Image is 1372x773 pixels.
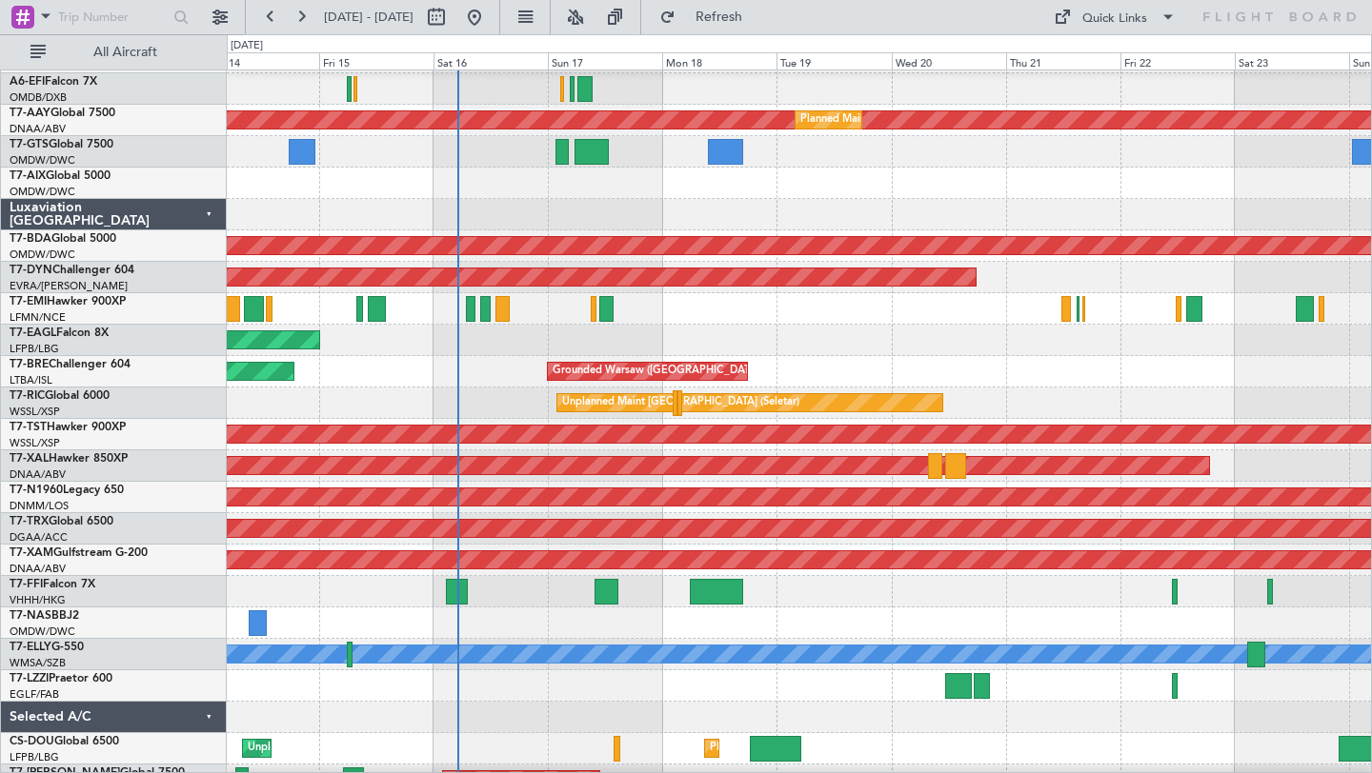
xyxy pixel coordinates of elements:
[10,547,53,559] span: T7-XAM
[800,106,988,134] div: Planned Maint Dubai (Al Maktoum Intl)
[10,642,51,653] span: T7-ELLY
[10,736,54,747] span: CS-DOU
[10,750,59,764] a: LFPB/LBG
[10,673,112,684] a: T7-LZZIPraetor 600
[10,485,124,496] a: T7-N1960Legacy 650
[248,734,561,763] div: Unplanned Maint [GEOGRAPHIC_DATA] ([GEOGRAPHIC_DATA])
[10,453,128,465] a: T7-XALHawker 850XP
[10,530,68,545] a: DGAA/ACC
[10,327,109,339] a: T7-EAGLFalcon 8X
[1044,2,1185,32] button: Quick Links
[1120,52,1235,69] div: Fri 22
[10,233,51,245] span: T7-BDA
[679,10,759,24] span: Refresh
[10,359,49,370] span: T7-BRE
[10,296,47,307] span: T7-EMI
[324,9,414,26] span: [DATE] - [DATE]
[10,390,45,402] span: T7-RIC
[10,170,111,182] a: T7-AIXGlobal 5000
[10,248,75,262] a: OMDW/DWC
[1006,52,1120,69] div: Thu 21
[10,185,75,199] a: OMDW/DWC
[10,579,95,590] a: T7-FFIFalcon 7X
[10,327,56,339] span: T7-EAGL
[10,562,66,576] a: DNAA/ABV
[10,485,63,496] span: T7-N1960
[21,37,207,68] button: All Aircraft
[1082,10,1147,29] div: Quick Links
[651,2,765,32] button: Refresh
[10,390,110,402] a: T7-RICGlobal 6000
[10,610,51,622] span: T7-NAS
[553,357,762,386] div: Grounded Warsaw ([GEOGRAPHIC_DATA])
[10,108,115,119] a: T7-AAYGlobal 7500
[10,610,79,622] a: T7-NASBBJ2
[319,52,434,69] div: Fri 15
[10,593,66,607] a: VHHH/HKG
[10,122,66,136] a: DNAA/ABV
[10,687,59,702] a: EGLF/FAB
[10,516,49,527] span: T7-TRX
[10,359,131,370] a: T7-BREChallenger 604
[548,52,662,69] div: Sun 17
[10,499,69,513] a: DNMM/LOS
[10,624,75,639] a: OMDW/DWC
[10,656,66,670] a: WMSA/SZB
[562,388,799,417] div: Unplanned Maint [GEOGRAPHIC_DATA] (Seletar)
[10,736,119,747] a: CS-DOUGlobal 6500
[10,422,47,433] span: T7-TST
[10,153,75,168] a: OMDW/DWC
[10,233,116,245] a: T7-BDAGlobal 5000
[10,422,126,433] a: T7-TSTHawker 900XP
[10,265,52,276] span: T7-DYN
[50,46,201,59] span: All Aircraft
[10,265,134,276] a: T7-DYNChallenger 604
[205,52,319,69] div: Thu 14
[231,38,263,54] div: [DATE]
[777,52,891,69] div: Tue 19
[10,373,52,387] a: LTBA/ISL
[10,108,50,119] span: T7-AAY
[10,516,113,527] a: T7-TRXGlobal 6500
[10,673,49,684] span: T7-LZZI
[10,436,60,450] a: WSSL/XSP
[710,734,1010,763] div: Planned Maint [GEOGRAPHIC_DATA] ([GEOGRAPHIC_DATA])
[10,139,113,150] a: T7-GTSGlobal 7500
[10,296,126,307] a: T7-EMIHawker 900XP
[10,279,128,293] a: EVRA/[PERSON_NAME]
[10,170,46,182] span: T7-AIX
[10,579,43,590] span: T7-FFI
[10,467,66,482] a: DNAA/ABV
[10,405,60,419] a: WSSL/XSP
[892,52,1006,69] div: Wed 20
[10,310,66,325] a: LFMN/NCE
[1235,52,1349,69] div: Sat 23
[10,139,49,150] span: T7-GTS
[58,3,168,31] input: Trip Number
[662,52,777,69] div: Mon 18
[10,453,49,465] span: T7-XAL
[10,642,84,653] a: T7-ELLYG-550
[10,76,97,88] a: A6-EFIFalcon 7X
[10,547,148,559] a: T7-XAMGulfstream G-200
[434,52,548,69] div: Sat 16
[10,90,67,105] a: OMDB/DXB
[10,76,45,88] span: A6-EFI
[10,342,59,356] a: LFPB/LBG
